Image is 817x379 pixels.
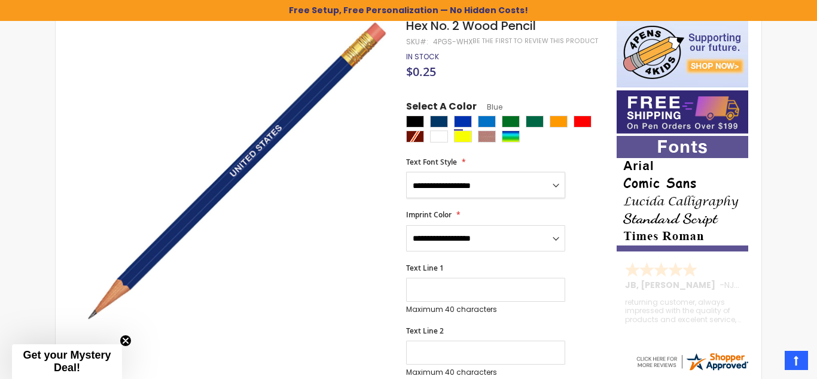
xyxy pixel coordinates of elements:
p: Maximum 40 characters [406,368,565,377]
div: Navy Blue [430,116,448,128]
span: Blue [477,102,502,112]
div: Availability [406,52,439,62]
span: Text Line 2 [406,326,444,336]
div: Orange [550,116,568,128]
div: Assorted [502,131,520,142]
span: JB, [PERSON_NAME] [625,279,720,291]
img: 4pens 4 kids [617,18,748,87]
img: 4pens.com widget logo [635,351,749,372]
div: Green [502,116,520,128]
div: White [430,131,448,142]
span: Text Font Style [406,157,457,167]
button: Close teaser [120,335,132,347]
div: Blue [454,116,472,128]
span: $0.25 [406,63,436,80]
div: 4PGS-WHX [433,37,472,47]
div: Yellow [454,131,472,142]
img: font-personalization-examples [617,136,748,251]
p: Maximum 40 characters [406,305,565,314]
div: Blue Light [478,116,496,128]
div: Dark Green [526,116,544,128]
span: Text Line 1 [406,263,444,273]
span: Get your Mystery Deal! [23,349,111,374]
img: blue-4pgs-whx-hex-pencil-1_1.jpg [80,17,390,328]
span: Imprint Color [406,210,452,220]
span: In stock [406,51,439,62]
a: 4pens.com certificate URL [635,365,749,375]
div: Black [406,116,424,128]
span: Select A Color [406,100,477,116]
span: Hex No. 2 Wood Pencil [406,17,536,34]
a: Be the first to review this product [472,37,598,46]
img: Free shipping on orders over $199 [617,90,748,134]
div: Natural [478,131,496,142]
div: Get your Mystery Deal!Close teaser [12,344,122,379]
a: Top [785,351,808,370]
div: returning customer, always impressed with the quality of products and excelent service, will retu... [625,298,741,324]
span: NJ [724,279,739,291]
div: Red [574,116,592,128]
strong: SKU [406,37,428,47]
